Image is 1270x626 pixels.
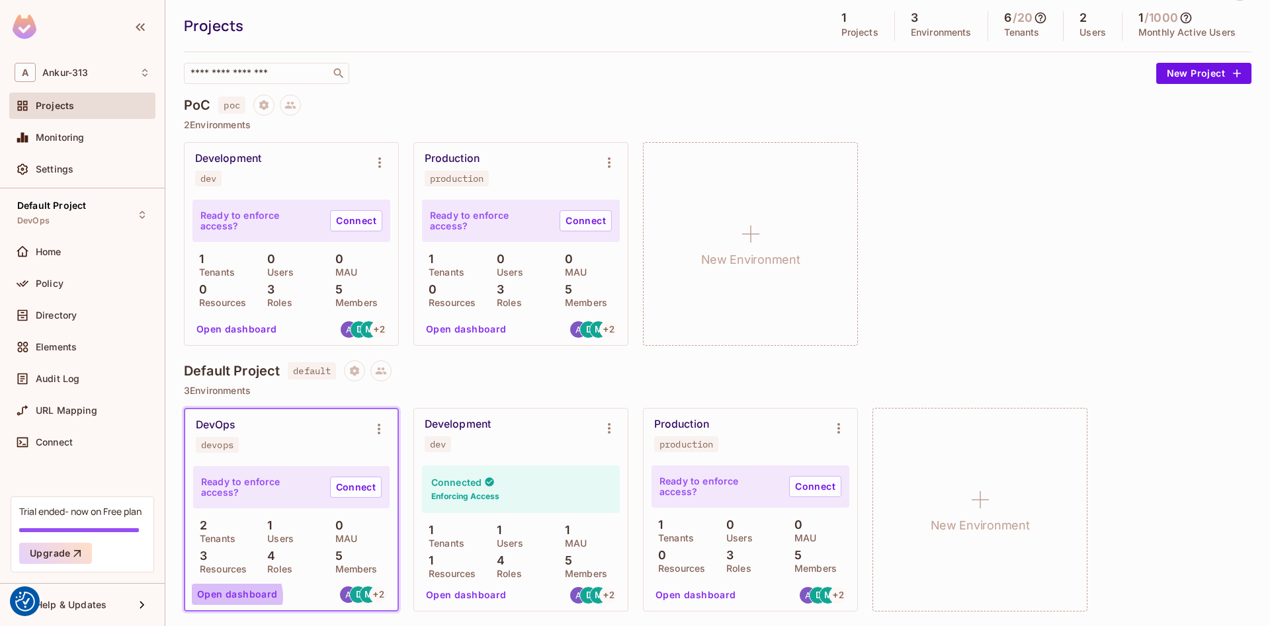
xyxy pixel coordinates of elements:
[652,549,666,562] p: 0
[558,253,573,266] p: 0
[192,267,235,278] p: Tenants
[1138,11,1143,24] h5: 1
[586,590,592,600] span: D
[329,283,343,296] p: 5
[841,27,878,38] p: Projects
[15,63,36,82] span: A
[1013,11,1033,24] h5: / 20
[558,297,607,308] p: Members
[430,210,549,231] p: Ready to enforce access?
[596,149,622,176] button: Environment settings
[261,564,292,574] p: Roles
[184,120,1251,130] p: 2 Environments
[490,267,523,278] p: Users
[422,538,464,549] p: Tenants
[261,549,275,563] p: 4
[356,590,362,599] span: D
[329,297,378,308] p: Members
[422,297,476,308] p: Resources
[560,210,612,231] a: Connect
[193,519,207,532] p: 2
[329,253,343,266] p: 0
[36,310,77,321] span: Directory
[192,584,283,605] button: Open dashboard
[329,533,357,544] p: MAU
[201,440,233,450] div: devops
[1004,11,1011,24] h5: 6
[365,325,373,334] span: M
[261,533,294,544] p: Users
[184,97,210,113] h4: PoC
[595,590,603,600] span: M
[192,283,207,296] p: 0
[192,253,204,266] p: 1
[558,568,607,579] p: Members
[42,67,88,78] span: Workspace: Ankur-313
[425,418,491,431] div: Development
[789,476,841,497] a: Connect
[430,173,484,184] div: production
[36,405,97,416] span: URL Mapping
[490,554,505,567] p: 4
[193,564,247,574] p: Resources
[603,325,614,334] span: + 2
[659,439,713,450] div: production
[36,100,74,111] span: Projects
[650,584,741,606] button: Open dashboard
[184,363,280,379] h4: Default Project
[788,533,816,543] p: MAU
[825,415,852,442] button: Environment settings
[261,297,292,308] p: Roles
[13,15,36,39] img: SReyMgAAAABJRU5ErkJggg==
[720,518,734,531] p: 0
[193,533,235,544] p: Tenants
[490,283,504,296] p: 3
[218,97,245,114] span: poc
[422,554,433,567] p: 1
[184,385,1251,396] p: 3 Environments
[184,16,819,36] div: Projects
[36,342,77,352] span: Elements
[340,586,357,603] img: technologiessunny@gmail.com
[788,563,837,574] p: Members
[192,297,246,308] p: Resources
[1004,27,1040,38] p: Tenants
[36,437,73,448] span: Connect
[931,516,1030,535] h1: New Environment
[196,418,235,432] div: DevOps
[659,476,779,497] p: Ready to enforce access?
[431,490,499,502] h6: Enforcing Access
[570,587,587,604] img: technologiessunny@gmail.com
[261,267,294,278] p: Users
[422,253,433,266] p: 1
[36,373,79,384] span: Audit Log
[373,590,384,599] span: + 2
[490,253,505,266] p: 0
[911,11,918,24] h5: 3
[15,592,35,611] button: Consent Preferences
[833,590,843,600] span: + 2
[36,278,63,289] span: Policy
[193,549,207,563] p: 3
[261,253,275,266] p: 0
[344,367,365,379] span: Project settings
[341,321,357,338] img: technologiessunny@gmail.com
[261,283,275,296] p: 3
[425,152,480,165] div: Production
[652,563,705,574] p: Resources
[816,590,822,600] span: D
[596,415,622,442] button: Environment settings
[422,267,464,278] p: Tenants
[36,247,62,257] span: Home
[841,11,846,24] h5: 1
[720,549,734,562] p: 3
[288,362,336,379] span: default
[19,543,92,564] button: Upgrade
[36,600,106,610] span: Help & Updates
[195,152,261,165] div: Development
[430,439,446,450] div: dev
[366,149,393,176] button: Environment settings
[191,319,282,340] button: Open dashboard
[201,477,319,498] p: Ready to enforce access?
[788,518,802,531] p: 0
